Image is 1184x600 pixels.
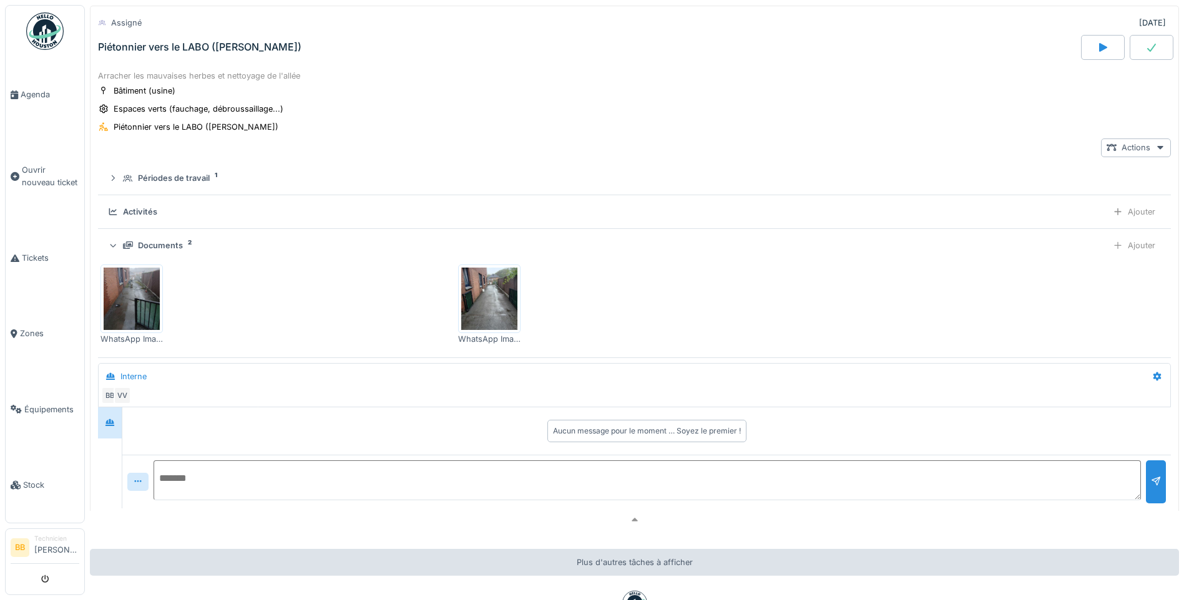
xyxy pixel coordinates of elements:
div: Technicien [34,534,79,543]
div: Piétonnier vers le LABO ([PERSON_NAME]) [98,41,301,53]
a: Stock [6,447,84,523]
summary: Périodes de travail1 [103,167,1166,190]
div: Ajouter [1107,203,1161,221]
span: Agenda [21,89,79,100]
div: Interne [120,370,147,382]
div: Bâtiment (usine) [114,85,175,97]
div: Piétonnier vers le LABO ([PERSON_NAME]) [114,121,278,133]
div: Activités [123,206,157,218]
div: Aucun message pour le moment … Soyez le premier ! [553,425,741,437]
div: Arracher les mauvaises herbes et nettoyage de l'allée [98,70,1171,82]
img: 929vbsht7xtgz00phqjfzfkatq3z [104,268,160,330]
div: Périodes de travail [138,172,210,184]
li: BB [11,538,29,557]
a: BB Technicien[PERSON_NAME] [11,534,79,564]
div: VV [114,387,131,404]
a: Ouvrir nouveau ticket [6,132,84,220]
div: WhatsApp Image [DATE] à 10.34.06_5654801d.jpg [100,333,163,345]
summary: ActivitésAjouter [103,200,1166,223]
span: Zones [20,327,79,339]
span: Stock [23,479,79,491]
div: WhatsApp Image [DATE] à 10.34.06_6cb5bb92.jpg [458,333,521,345]
a: Agenda [6,57,84,132]
img: Badge_color-CXgf-gQk.svg [26,12,64,50]
a: Équipements [6,372,84,447]
div: Plus d'autres tâches à afficher [90,549,1179,576]
li: [PERSON_NAME] [34,534,79,561]
div: Ajouter [1107,236,1161,254]
div: Actions [1101,138,1171,157]
div: Espaces verts (fauchage, débroussaillage...) [114,103,283,115]
div: BB [101,387,119,404]
div: Assigné [111,17,142,29]
span: Équipements [24,404,79,415]
summary: Documents2Ajouter [103,234,1166,257]
a: Zones [6,296,84,371]
span: Tickets [22,252,79,264]
div: [DATE] [1139,17,1166,29]
span: Ouvrir nouveau ticket [22,164,79,188]
div: Documents [138,240,183,251]
a: Tickets [6,220,84,296]
img: gs8nxpbwtuv4550xr4blhk6c34re [461,268,517,330]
